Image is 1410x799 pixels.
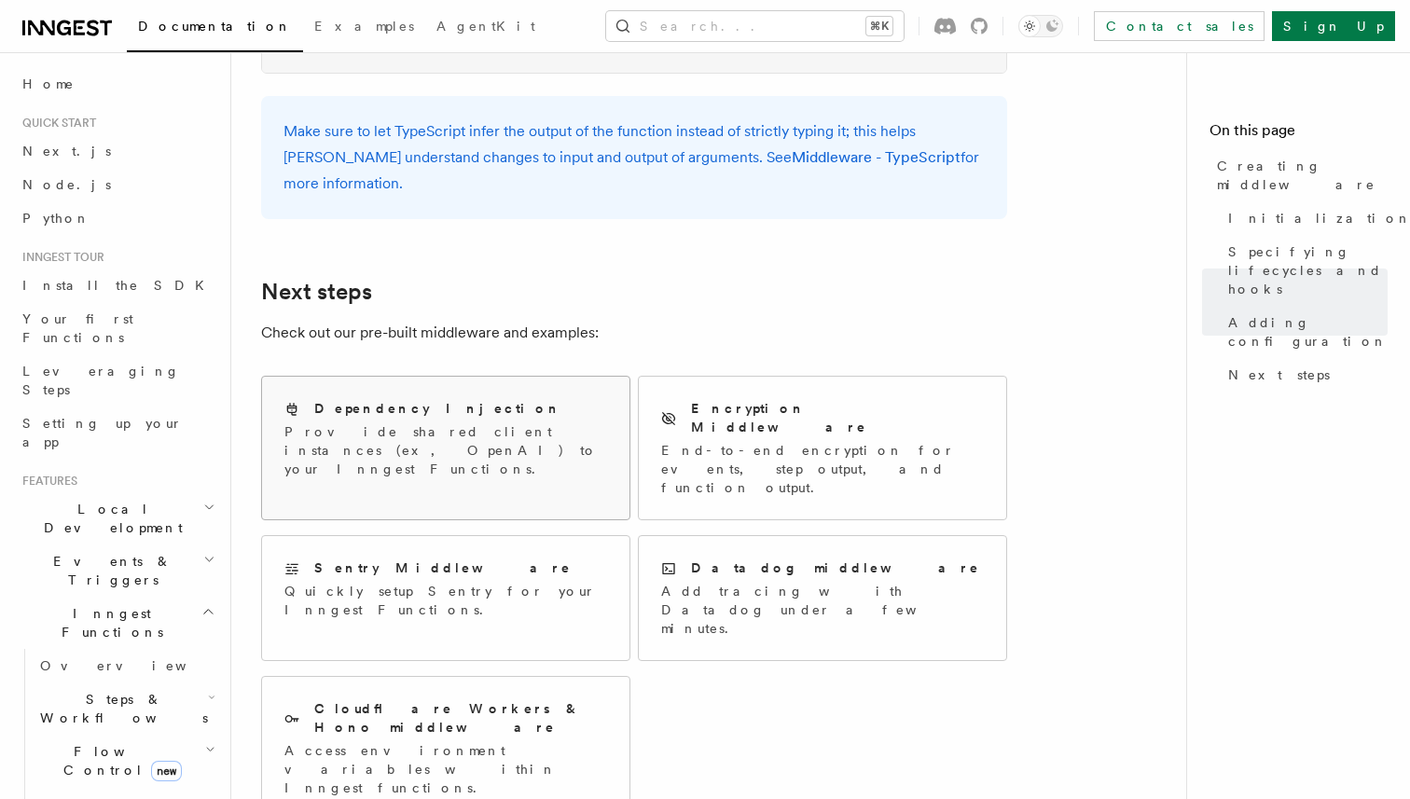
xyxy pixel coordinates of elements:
a: Node.js [15,168,219,201]
a: Documentation [127,6,303,52]
a: Encryption MiddlewareEnd-to-end encryption for events, step output, and function output. [638,376,1007,520]
span: new [151,761,182,781]
span: Inngest tour [15,250,104,265]
h2: Dependency Injection [314,399,561,418]
span: Home [22,75,75,93]
a: Adding configuration [1221,306,1388,358]
button: Flow Controlnew [33,735,219,787]
h4: On this page [1210,119,1388,149]
span: Events & Triggers [15,552,203,589]
span: Install the SDK [22,278,215,293]
a: Home [15,67,219,101]
span: Inngest Functions [15,604,201,641]
a: Contact sales [1094,11,1265,41]
a: Setting up your app [15,406,219,459]
a: Python [15,201,219,235]
a: Next steps [261,279,372,305]
p: Quickly setup Sentry for your Inngest Functions. [284,582,607,619]
a: Next steps [1221,358,1388,392]
span: Next.js [22,144,111,158]
h2: Cloudflare Workers & Hono middleware [314,699,607,737]
span: Overview [40,658,232,673]
span: Quick start [15,116,96,131]
span: Documentation [138,19,292,34]
span: AgentKit [436,19,535,34]
a: Sentry MiddlewareQuickly setup Sentry for your Inngest Functions. [261,535,630,661]
button: Local Development [15,492,219,544]
span: Your first Functions [22,311,133,345]
p: Check out our pre-built middleware and examples: [261,320,1007,346]
span: Leveraging Steps [22,364,180,397]
button: Events & Triggers [15,544,219,597]
span: Local Development [15,500,203,537]
a: Initialization [1221,201,1388,235]
span: Adding configuration [1228,313,1388,351]
span: Node.js [22,177,111,192]
button: Inngest Functions [15,597,219,649]
a: Leveraging Steps [15,354,219,406]
span: Specifying lifecycles and hooks [1228,242,1388,298]
span: Python [22,211,90,226]
a: Middleware - TypeScript [792,148,961,166]
h2: Encryption Middleware [691,399,984,436]
a: Sign Up [1272,11,1395,41]
a: Dependency InjectionProvide shared client instances (ex, OpenAI) to your Inngest Functions. [261,376,630,520]
a: Your first Functions [15,302,219,354]
a: Overview [33,649,219,682]
span: Examples [314,19,414,34]
p: Make sure to let TypeScript infer the output of the function instead of strictly typing it; this ... [283,118,985,197]
button: Search...⌘K [606,11,904,41]
span: Next steps [1228,365,1330,384]
h2: Datadog middleware [691,558,980,577]
a: Creating middleware [1210,149,1388,201]
a: Specifying lifecycles and hooks [1221,235,1388,306]
p: Add tracing with Datadog under a few minutes. [661,582,984,638]
a: Install the SDK [15,269,219,302]
a: Examples [303,6,425,50]
a: Datadog middlewareAdd tracing with Datadog under a few minutes. [638,535,1007,661]
p: Access environment variables within Inngest functions. [284,741,607,797]
h2: Sentry Middleware [314,558,572,577]
p: Provide shared client instances (ex, OpenAI) to your Inngest Functions. [284,422,607,478]
span: Creating middleware [1217,157,1388,194]
span: Steps & Workflows [33,690,208,727]
span: Flow Control [33,742,205,779]
a: Next.js [15,134,219,168]
button: Toggle dark mode [1018,15,1063,37]
p: End-to-end encryption for events, step output, and function output. [661,441,984,497]
kbd: ⌘K [866,17,892,35]
span: Features [15,474,77,489]
a: AgentKit [425,6,546,50]
span: Setting up your app [22,416,183,449]
button: Steps & Workflows [33,682,219,735]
